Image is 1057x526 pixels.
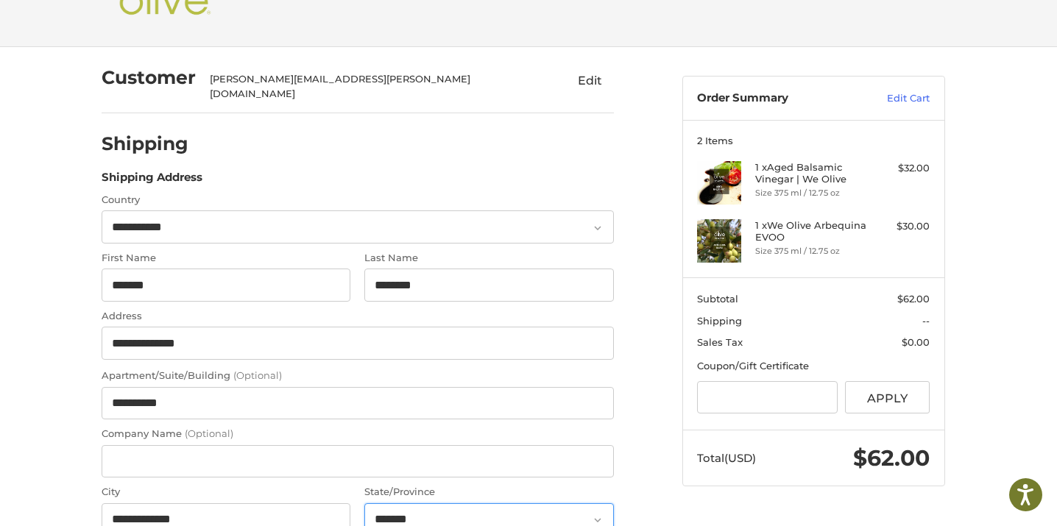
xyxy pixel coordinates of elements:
[845,381,930,414] button: Apply
[102,251,350,266] label: First Name
[364,485,613,500] label: State/Province
[897,293,930,305] span: $62.00
[902,336,930,348] span: $0.00
[755,245,868,257] li: Size 375 ml / 12.75 oz
[755,161,868,185] h4: 1 x Aged Balsamic Vinegar | We Olive
[697,135,930,146] h3: 2 Items
[697,315,742,327] span: Shipping
[102,369,614,383] label: Apartment/Suite/Building
[102,66,196,89] h2: Customer
[697,91,855,106] h3: Order Summary
[567,68,614,92] button: Edit
[697,293,738,305] span: Subtotal
[102,309,614,324] label: Address
[697,359,930,374] div: Coupon/Gift Certificate
[697,381,838,414] input: Gift Certificate or Coupon Code
[755,187,868,199] li: Size 375 ml / 12.75 oz
[697,336,743,348] span: Sales Tax
[855,91,930,106] a: Edit Cart
[853,444,930,472] span: $62.00
[102,427,614,441] label: Company Name
[233,369,282,381] small: (Optional)
[872,219,930,234] div: $30.00
[102,485,350,500] label: City
[21,22,166,34] p: We're away right now. Please check back later!
[697,451,756,465] span: Total (USD)
[185,427,233,439] small: (Optional)
[210,72,538,101] div: [PERSON_NAME][EMAIL_ADDRESS][PERSON_NAME][DOMAIN_NAME]
[102,132,188,155] h2: Shipping
[872,161,930,176] div: $32.00
[364,251,613,266] label: Last Name
[102,193,614,207] label: Country
[102,169,202,193] legend: Shipping Address
[922,315,930,327] span: --
[755,219,868,244] h4: 1 x We Olive Arbequina EVOO
[169,19,187,37] button: Open LiveChat chat widget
